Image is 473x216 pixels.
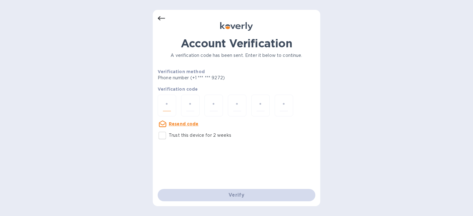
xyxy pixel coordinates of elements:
[158,69,205,74] b: Verification method
[158,75,272,81] p: Phone number (+1 *** *** 9272)
[158,37,315,50] h1: Account Verification
[169,132,231,139] p: Trust this device for 2 weeks
[158,52,315,59] p: A verification code has been sent. Enter it below to continue.
[169,121,199,126] u: Resend code
[158,86,315,92] p: Verification code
